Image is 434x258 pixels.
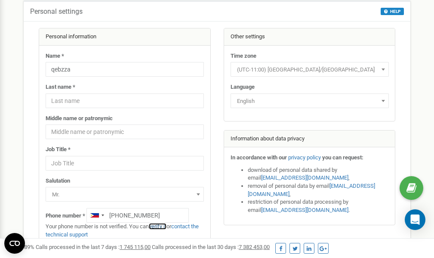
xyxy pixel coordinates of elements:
[86,208,189,223] input: +1-800-555-55-55
[234,64,386,76] span: (UTC-11:00) Pacific/Midway
[46,156,204,171] input: Job Title
[46,223,199,238] a: contact the technical support
[231,154,287,161] strong: In accordance with our
[322,154,363,161] strong: you can request:
[248,198,389,214] li: restriction of personal data processing by email .
[46,212,85,220] label: Phone number *
[46,83,75,91] label: Last name *
[231,93,389,108] span: English
[248,183,375,197] a: [EMAIL_ADDRESS][DOMAIN_NAME]
[46,146,71,154] label: Job Title *
[46,187,204,202] span: Mr.
[231,52,256,60] label: Time zone
[149,223,166,230] a: verify it
[224,28,395,46] div: Other settings
[405,209,425,230] div: Open Intercom Messenger
[4,233,25,254] button: Open CMP widget
[152,244,270,250] span: Calls processed in the last 30 days :
[381,8,404,15] button: HELP
[234,95,386,107] span: English
[46,177,70,185] label: Salutation
[46,115,113,123] label: Middle name or patronymic
[248,182,389,198] li: removal of personal data by email ,
[49,189,201,201] span: Mr.
[248,166,389,182] li: download of personal data shared by email ,
[261,174,348,181] a: [EMAIL_ADDRESS][DOMAIN_NAME]
[87,208,107,222] div: Telephone country code
[46,223,204,239] p: Your phone number is not verified. You can or
[36,244,151,250] span: Calls processed in the last 7 days :
[261,207,348,213] a: [EMAIL_ADDRESS][DOMAIN_NAME]
[30,8,83,16] h5: Personal settings
[46,52,64,60] label: Name *
[231,83,255,91] label: Language
[46,93,204,108] input: Last name
[39,28,210,46] div: Personal information
[120,244,151,250] u: 1 745 115,00
[46,124,204,139] input: Middle name or patronymic
[239,244,270,250] u: 7 382 453,00
[46,62,204,77] input: Name
[288,154,321,161] a: privacy policy
[231,62,389,77] span: (UTC-11:00) Pacific/Midway
[224,131,395,148] div: Information about data privacy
